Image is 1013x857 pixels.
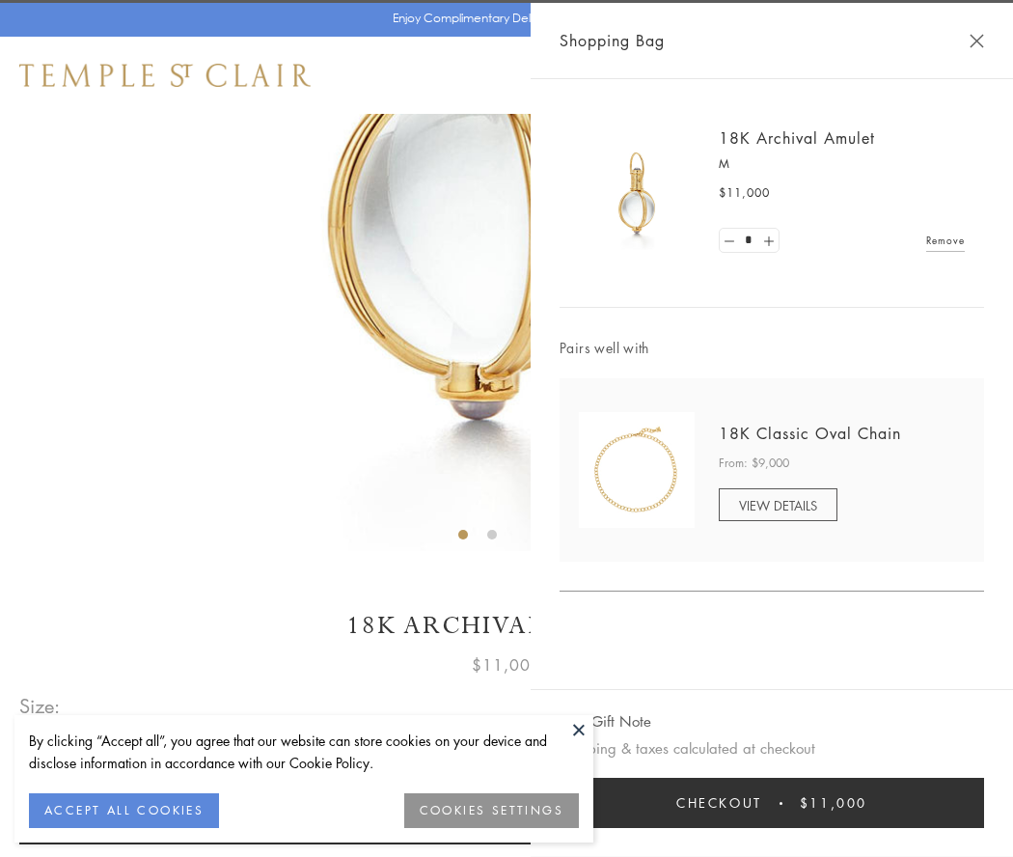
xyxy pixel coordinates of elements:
[800,792,867,814] span: $11,000
[560,709,651,733] button: Add Gift Note
[472,652,541,677] span: $11,000
[19,690,62,722] span: Size:
[579,412,695,528] img: N88865-OV18
[560,337,984,359] span: Pairs well with
[720,229,739,253] a: Set quantity to 0
[970,34,984,48] button: Close Shopping Bag
[758,229,778,253] a: Set quantity to 2
[560,736,984,760] p: Shipping & taxes calculated at checkout
[926,230,965,251] a: Remove
[739,496,817,514] span: VIEW DETAILS
[29,793,219,828] button: ACCEPT ALL COOKIES
[719,488,837,521] a: VIEW DETAILS
[719,423,901,444] a: 18K Classic Oval Chain
[719,183,770,203] span: $11,000
[579,135,695,251] img: 18K Archival Amulet
[719,127,875,149] a: 18K Archival Amulet
[719,454,789,473] span: From: $9,000
[560,28,665,53] span: Shopping Bag
[560,778,984,828] button: Checkout $11,000
[19,64,311,87] img: Temple St. Clair
[404,793,579,828] button: COOKIES SETTINGS
[719,154,965,174] p: M
[19,609,994,643] h1: 18K Archival Amulet
[393,9,612,28] p: Enjoy Complimentary Delivery & Returns
[676,792,762,814] span: Checkout
[29,730,579,774] div: By clicking “Accept all”, you agree that our website can store cookies on your device and disclos...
